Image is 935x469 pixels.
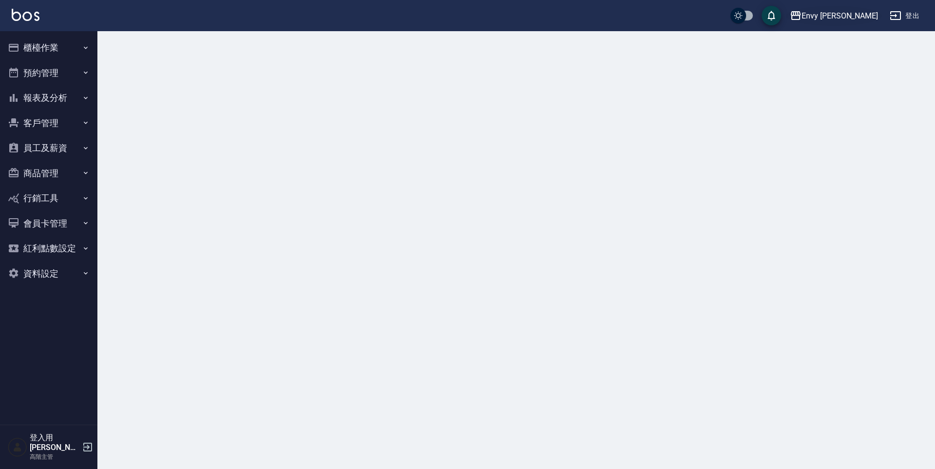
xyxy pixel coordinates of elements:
button: 會員卡管理 [4,211,93,236]
button: 報表及分析 [4,85,93,111]
button: save [762,6,781,25]
div: Envy [PERSON_NAME] [802,10,878,22]
button: 紅利點數設定 [4,236,93,261]
img: Logo [12,9,39,21]
p: 高階主管 [30,452,79,461]
button: Envy [PERSON_NAME] [786,6,882,26]
button: 登出 [886,7,923,25]
h5: 登入用[PERSON_NAME] [30,433,79,452]
button: 員工及薪資 [4,135,93,161]
button: 商品管理 [4,161,93,186]
button: 資料設定 [4,261,93,286]
button: 櫃檯作業 [4,35,93,60]
img: Person [8,437,27,457]
button: 客戶管理 [4,111,93,136]
button: 行銷工具 [4,186,93,211]
button: 預約管理 [4,60,93,86]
